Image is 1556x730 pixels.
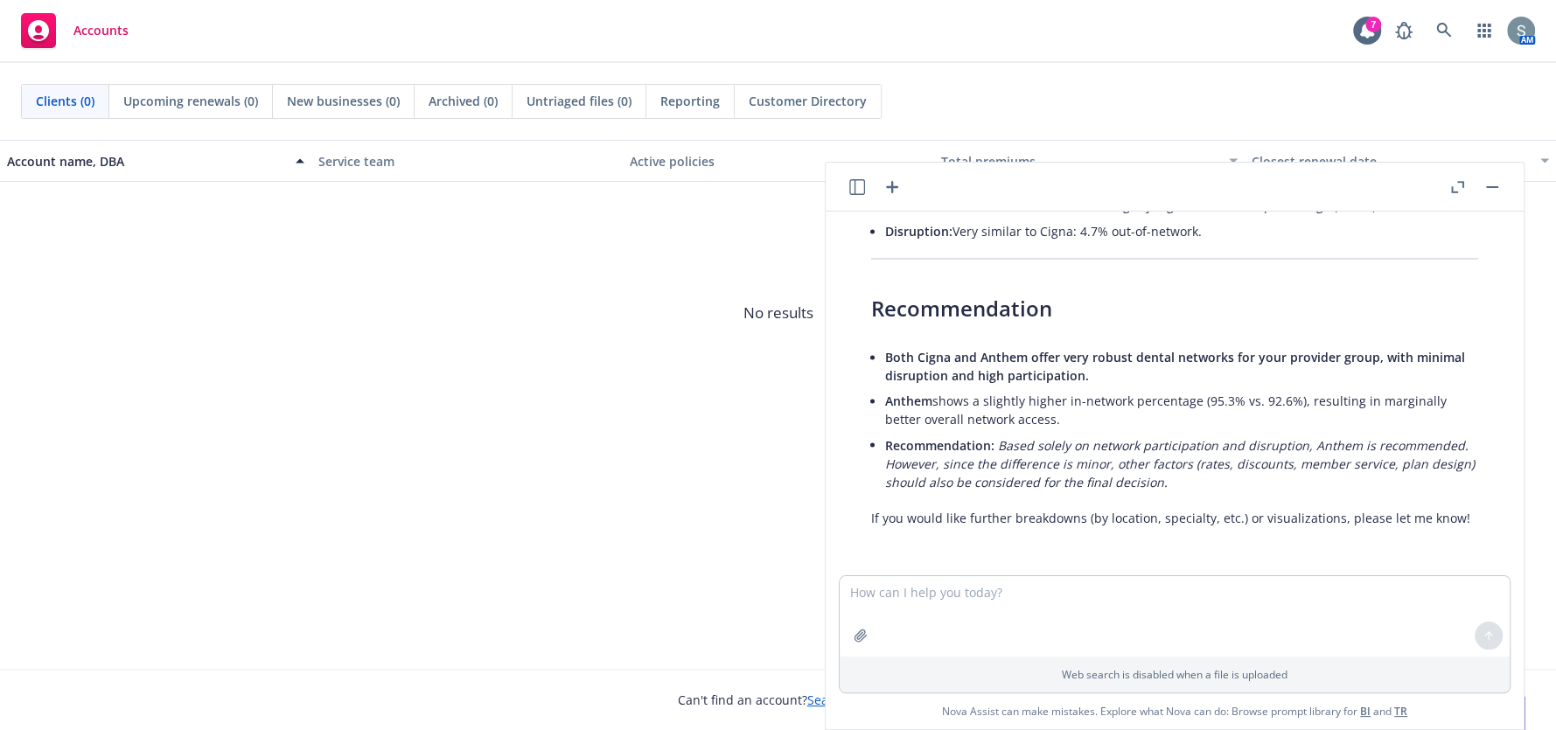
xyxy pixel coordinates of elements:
a: Search [1427,13,1462,48]
span: Recommendation: [885,436,994,453]
span: Nova Assist can make mistakes. Explore what Nova can do: Browse prompt library for and [833,693,1517,729]
button: Service team [311,140,623,182]
span: Customer Directory [749,92,867,110]
span: Accounts [73,24,129,38]
em: Based solely on network participation and disruption, Anthem is recommended. However, since the d... [885,436,1475,490]
img: photo [1507,17,1535,45]
span: New businesses (0) [287,92,400,110]
span: Both Cigna and Anthem offer very robust dental networks for your provider group, with minimal dis... [885,349,1465,384]
h3: Recommendation [871,294,1478,323]
div: 7 [1365,17,1381,32]
a: BI [1360,704,1371,719]
span: Upcoming renewals (0) [123,92,258,110]
button: Closest renewal date [1245,140,1556,182]
button: Total premiums [933,140,1245,182]
span: Untriaged files (0) [527,92,631,110]
div: Total premiums [940,152,1218,170]
li: Very similar to Cigna: 4.7% out-of-network. [885,219,1478,244]
span: Disruption: [885,223,952,240]
p: Web search is disabled when a file is uploaded [850,667,1499,682]
a: Accounts [14,6,136,55]
div: Service team [318,152,616,170]
a: Report a Bug [1386,13,1421,48]
div: Active policies [630,152,927,170]
a: Switch app [1467,13,1502,48]
span: Anthem [885,393,932,409]
a: Search for it [807,692,879,708]
li: shows a slightly higher in-network percentage (95.3% vs. 92.6%), resulting in marginally better o... [885,388,1478,432]
span: Can't find an account? [678,691,879,709]
p: If you would like further breakdowns (by location, specialty, etc.) or visualizations, please let... [871,508,1478,526]
span: Clients (0) [36,92,94,110]
span: Reporting [660,92,720,110]
button: Active policies [623,140,934,182]
span: Archived (0) [429,92,498,110]
div: Closest renewal date [1252,152,1530,170]
a: TR [1394,704,1407,719]
div: Account name, DBA [7,152,285,170]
